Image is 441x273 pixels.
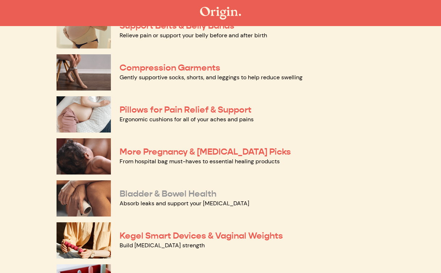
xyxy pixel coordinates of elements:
a: Kegel Smart Devices & Vaginal Weights [120,230,283,241]
a: Bladder & Bowel Health [120,188,216,199]
a: Ergonomic cushions for all of your aches and pains [120,115,254,123]
img: Pillows for Pain Relief & Support [57,96,111,133]
img: Compression Garments [57,54,111,91]
img: More Pregnancy & Postpartum Picks [57,138,111,175]
a: Relieve pain or support your belly before and after birth [120,31,267,39]
a: From hospital bag must-haves to essential healing products [120,157,280,165]
a: Gently supportive socks, shorts, and leggings to help reduce swelling [120,73,303,81]
a: Absorb leaks and support your [MEDICAL_DATA] [120,199,249,207]
a: More Pregnancy & [MEDICAL_DATA] Picks [120,146,291,157]
img: Kegel Smart Devices & Vaginal Weights [57,222,111,259]
img: Support Belts & Belly Bands [57,12,111,49]
a: Compression Garments [120,62,220,73]
img: The Origin Shop [200,7,241,20]
img: Bladder & Bowel Health [57,180,111,217]
a: Pillows for Pain Relief & Support [120,104,251,115]
a: Build [MEDICAL_DATA] strength [120,241,205,249]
